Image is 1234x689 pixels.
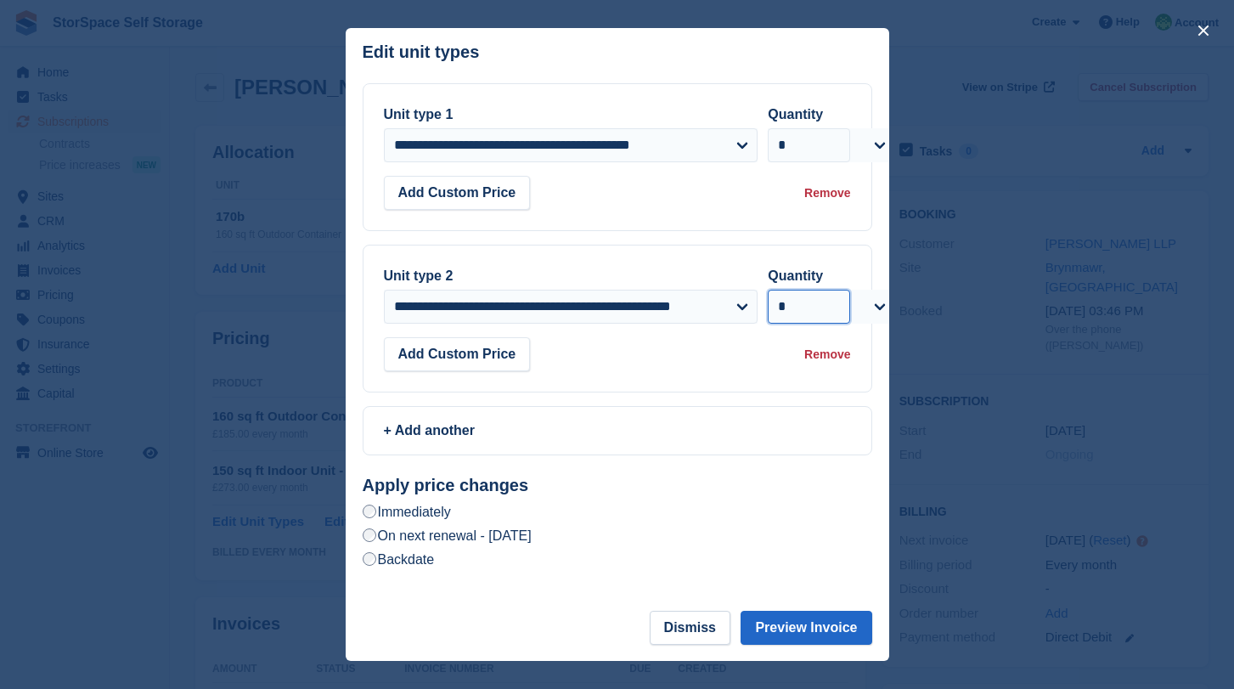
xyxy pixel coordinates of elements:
[363,476,529,494] strong: Apply price changes
[363,406,872,455] a: + Add another
[1190,17,1217,44] button: close
[768,107,823,121] label: Quantity
[363,503,451,521] label: Immediately
[384,107,454,121] label: Unit type 1
[363,528,376,542] input: On next renewal - [DATE]
[363,551,435,568] label: Backdate
[768,268,823,283] label: Quantity
[741,611,871,645] button: Preview Invoice
[650,611,730,645] button: Dismiss
[363,505,376,518] input: Immediately
[384,421,851,441] div: + Add another
[384,176,531,210] button: Add Custom Price
[384,337,531,371] button: Add Custom Price
[363,42,480,62] p: Edit unit types
[804,346,850,364] div: Remove
[363,527,532,545] label: On next renewal - [DATE]
[804,184,850,202] div: Remove
[384,268,454,283] label: Unit type 2
[363,552,376,566] input: Backdate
